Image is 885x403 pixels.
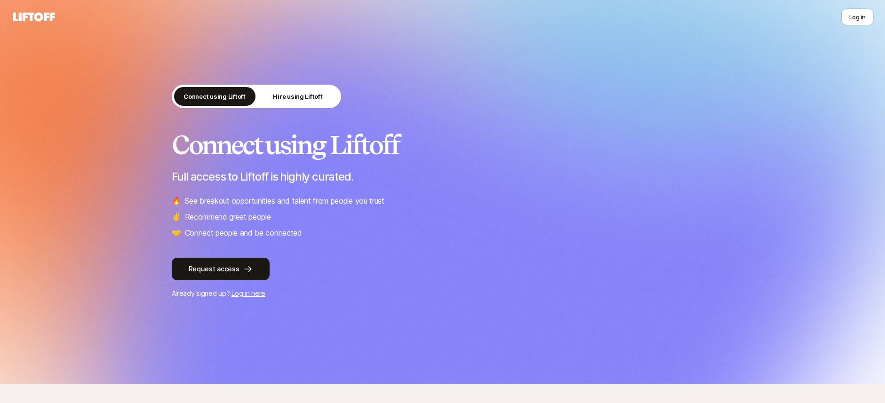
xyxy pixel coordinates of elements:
[841,8,874,25] button: Log in
[172,258,270,280] button: Request access
[172,170,714,183] p: Full access to Liftoff is highly curated.
[172,227,181,239] span: 🤝
[183,92,246,101] p: Connect using Liftoff
[172,195,181,207] span: 🔥
[231,289,265,297] a: Log in here
[172,258,714,280] a: Request access
[172,288,714,299] p: Already signed up?
[185,227,302,239] p: Connect people and be connected
[185,211,271,223] p: Recommend great people
[185,195,384,207] p: See breakout opportunities and talent from people you trust
[172,211,181,223] span: ✌️
[172,131,714,159] h2: Connect using Liftoff
[273,92,322,101] p: Hire using Liftoff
